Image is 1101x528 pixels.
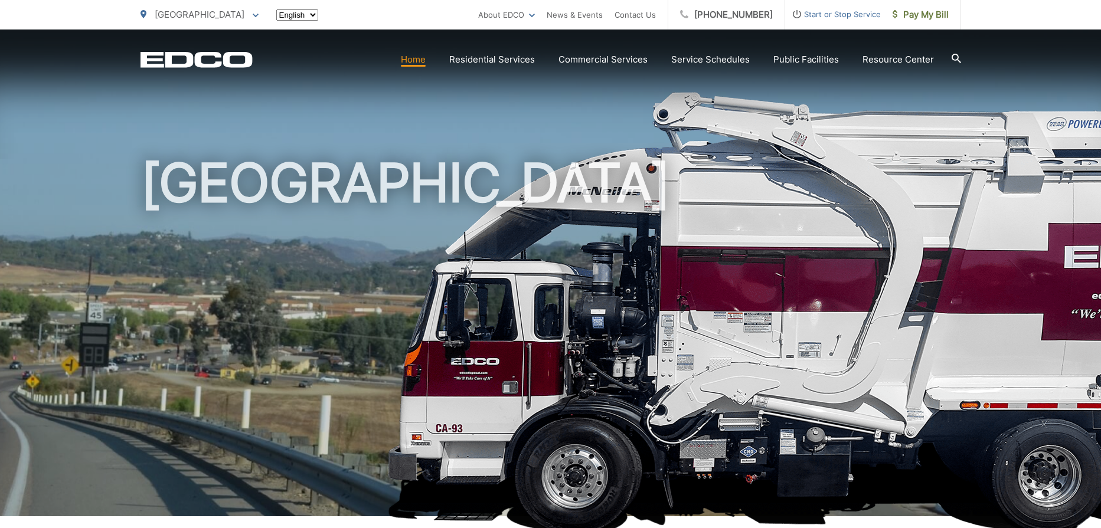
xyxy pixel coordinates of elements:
[141,153,961,527] h1: [GEOGRAPHIC_DATA]
[276,9,318,21] select: Select a language
[141,51,253,68] a: EDCD logo. Return to the homepage.
[893,8,949,22] span: Pay My Bill
[401,53,426,67] a: Home
[615,8,656,22] a: Contact Us
[449,53,535,67] a: Residential Services
[671,53,750,67] a: Service Schedules
[773,53,839,67] a: Public Facilities
[547,8,603,22] a: News & Events
[862,53,934,67] a: Resource Center
[155,9,244,20] span: [GEOGRAPHIC_DATA]
[558,53,648,67] a: Commercial Services
[478,8,535,22] a: About EDCO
